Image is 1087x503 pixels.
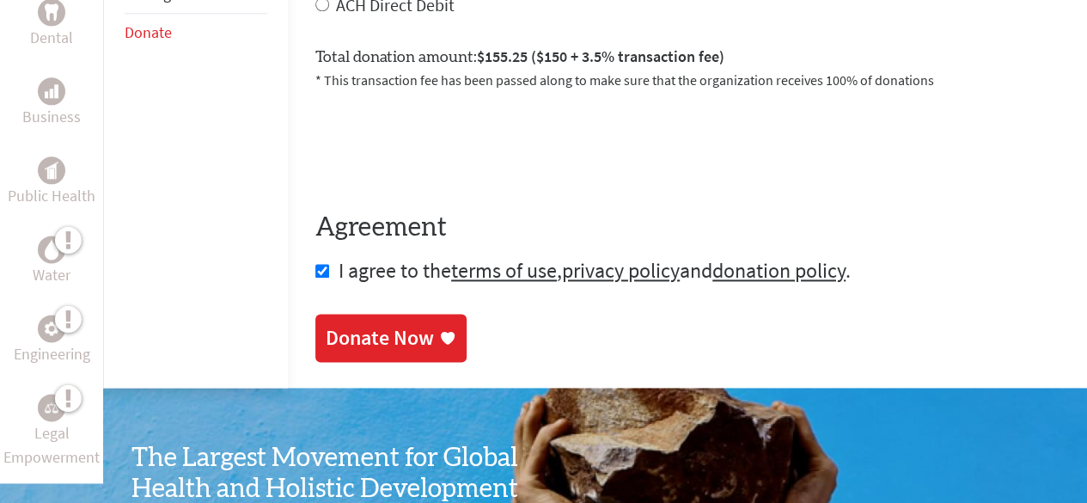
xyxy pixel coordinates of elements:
div: Engineering [38,315,65,342]
img: Legal Empowerment [45,402,58,413]
img: Business [45,84,58,98]
a: privacy policy [562,257,680,284]
li: Donate [125,14,267,52]
div: Public Health [38,156,65,184]
img: Dental [45,4,58,21]
p: * This transaction fee has been passed along to make sure that the organization receives 100% of ... [315,70,1060,90]
p: Business [22,105,81,129]
iframe: To enrich screen reader interactions, please activate Accessibility in Grammarly extension settings [315,111,577,178]
span: I agree to the , and . [339,257,851,284]
a: Donate [125,22,172,42]
div: Water [38,236,65,263]
img: Engineering [45,322,58,335]
p: Public Health [8,184,95,208]
div: Legal Empowerment [38,394,65,421]
a: Public HealthPublic Health [8,156,95,208]
img: Water [45,240,58,260]
p: Engineering [14,342,90,366]
div: Business [38,77,65,105]
a: donation policy [712,257,846,284]
a: BusinessBusiness [22,77,81,129]
a: WaterWater [33,236,70,287]
p: Dental [30,26,73,50]
h4: Agreement [315,212,1060,243]
span: $155.25 ($150 + 3.5% transaction fee) [477,46,724,66]
img: Public Health [45,162,58,179]
label: Total donation amount: [315,45,724,70]
p: Legal Empowerment [3,421,100,469]
a: Legal EmpowermentLegal Empowerment [3,394,100,469]
a: terms of use [451,257,557,284]
a: EngineeringEngineering [14,315,90,366]
p: Water [33,263,70,287]
a: Donate Now [315,314,467,362]
div: Donate Now [326,324,434,352]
